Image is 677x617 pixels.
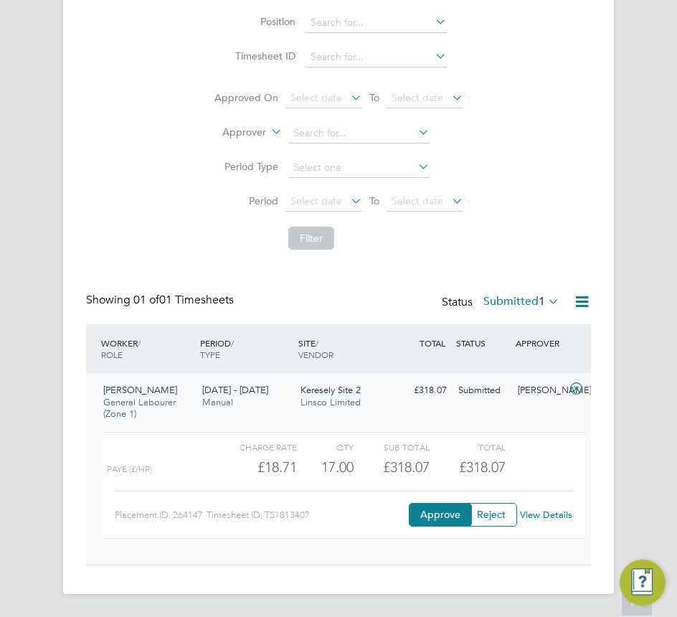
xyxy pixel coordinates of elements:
span: 01 of [133,293,159,307]
span: TYPE [200,349,220,360]
div: £18.71 [221,456,297,479]
div: QTY [297,438,354,456]
span: Select date [290,194,342,207]
div: Status [442,293,562,313]
span: To [365,88,384,107]
div: £318.07 [354,456,430,479]
div: Charge rate [221,438,297,456]
span: To [365,192,384,210]
span: Manual [202,396,233,408]
span: TOTAL [420,337,445,349]
label: Approved On [214,91,278,104]
span: Select date [392,91,443,104]
span: [DATE] - [DATE] [202,384,268,396]
span: Select date [290,91,342,104]
input: Search for... [306,47,447,67]
div: £318.07 [394,379,453,402]
div: Total [430,438,506,456]
div: Submitted [453,379,512,402]
label: Period [214,194,278,207]
span: Select date [392,194,443,207]
button: Engage Resource Center [620,560,666,606]
label: Timesheet ID [231,50,295,62]
button: Reject [465,503,517,526]
button: Filter [288,227,334,250]
span: PAYE (£/HR) [107,464,152,474]
div: Placement ID: 264147 [115,504,207,527]
div: APPROVER [512,330,572,356]
div: WORKER [98,330,197,367]
span: [PERSON_NAME] [103,384,177,396]
span: General Labourer (Zone 1) [103,396,176,420]
span: / [138,337,141,349]
label: Position [231,15,295,28]
input: Select one [288,158,430,178]
a: View Details [520,509,572,521]
div: STATUS [453,330,512,356]
div: [PERSON_NAME] [512,379,572,402]
input: Search for... [306,13,447,33]
span: / [231,337,234,349]
span: VENDOR [298,349,333,360]
span: Keresely Site 2 [300,384,361,396]
input: Search for... [288,123,430,143]
span: £318.07 [459,458,506,476]
span: 1 [539,294,545,308]
span: 01 Timesheets [133,293,234,307]
div: 17.00 [297,456,354,479]
div: Timesheet ID: TS1813407 [207,504,409,527]
button: Approve [409,503,472,526]
span: Linsco Limited [300,396,361,408]
label: Approver [202,126,266,140]
div: Showing [86,293,237,308]
span: / [316,337,318,349]
div: SITE [295,330,394,367]
label: Period Type [214,160,278,173]
div: PERIOD [197,330,295,367]
span: ROLE [101,349,123,360]
label: Submitted [483,294,559,308]
div: Sub Total [354,438,430,456]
